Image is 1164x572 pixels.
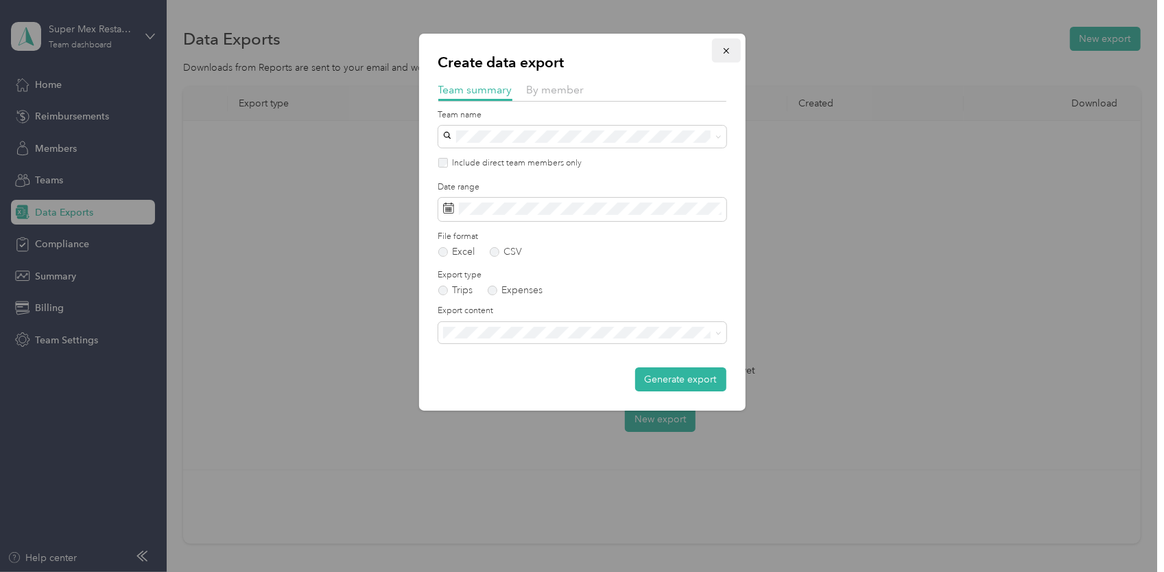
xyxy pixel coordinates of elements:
span: By member [527,83,584,96]
label: Expenses [488,286,543,295]
label: Date range [438,181,726,194]
span: Team summary [438,83,512,96]
label: Excel [438,247,475,257]
label: Export type [438,269,726,282]
label: CSV [490,247,523,257]
label: Team name [438,109,726,122]
label: Trips [438,286,473,295]
p: Create data export [438,53,726,72]
iframe: Everlance-gr Chat Button Frame [1087,495,1164,572]
label: Export content [438,305,726,317]
label: File format [438,231,726,243]
label: Include direct team members only [448,157,582,170]
button: Generate export [635,367,726,391]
